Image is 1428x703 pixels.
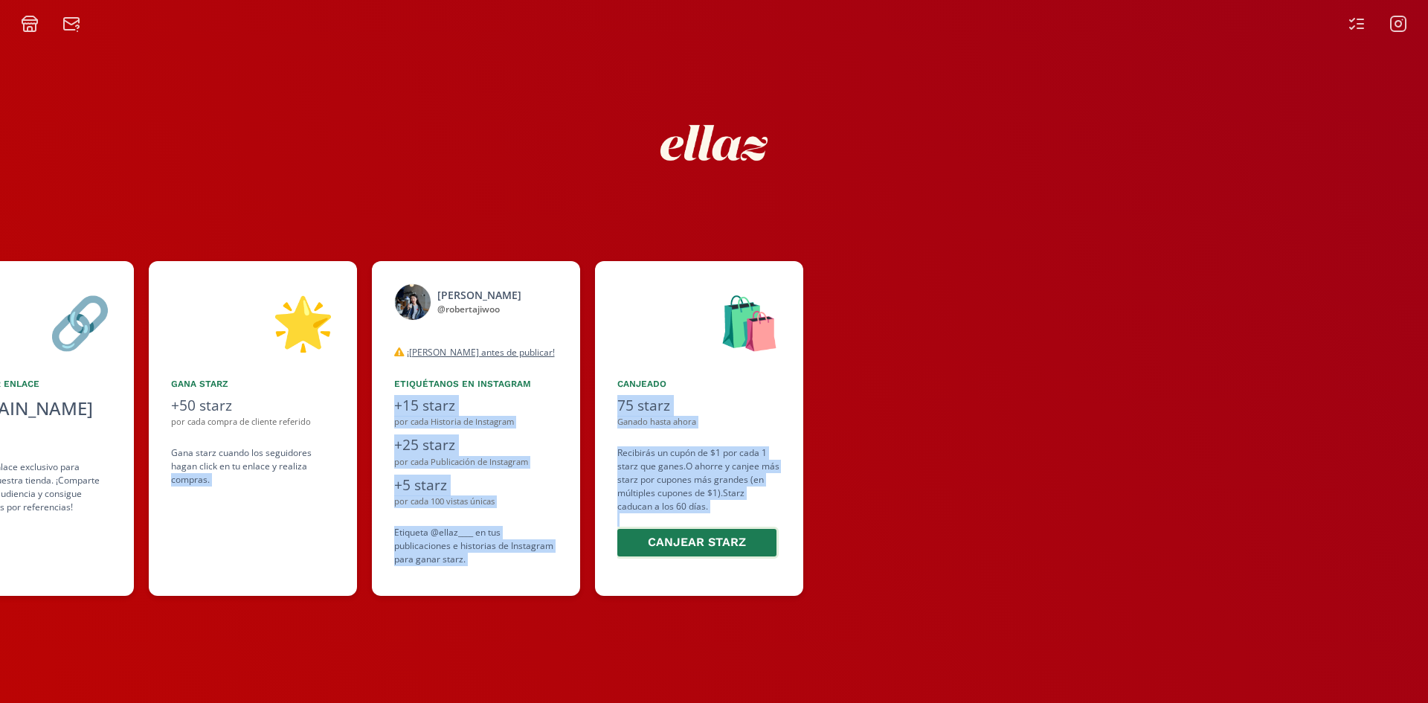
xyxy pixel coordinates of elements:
div: 75 starz [617,395,781,417]
div: +15 starz [394,395,558,417]
div: +25 starz [394,434,558,456]
div: Gana starz cuando los seguidores hagan click en tu enlace y realiza compras . [171,446,335,487]
div: +50 starz [171,395,335,417]
div: Etiqueta @ellaz____ en tus publicaciones e historias de Instagram para ganar starz. [394,526,558,566]
div: Ganado hasta ahora [617,416,781,428]
div: Etiquétanos en Instagram [394,377,558,391]
div: +5 starz [394,475,558,496]
div: por cada compra de cliente referido [171,416,335,428]
div: por cada Historia de Instagram [394,416,558,428]
div: por cada 100 vistas únicas [394,495,558,508]
div: Canjeado [617,377,781,391]
button: Canjear starz [615,527,779,559]
div: Recibirás un cupón de $1 por cada 1 starz que ganes. O ahorre y canjee más starz por cupones más ... [617,446,781,559]
div: Gana starz [171,377,335,391]
div: por cada Publicación de Instagram [394,456,558,469]
div: [PERSON_NAME] [437,287,521,303]
div: @ robertajiwoo [437,303,521,316]
div: 🛍️ [617,283,781,359]
img: 524810648_18520113457031687_8089223174440955574_n.jpg [394,283,431,321]
img: nKmKAABZpYV7 [647,76,781,210]
u: ¡[PERSON_NAME] antes de publicar! [407,346,555,359]
div: 🌟 [171,283,335,359]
